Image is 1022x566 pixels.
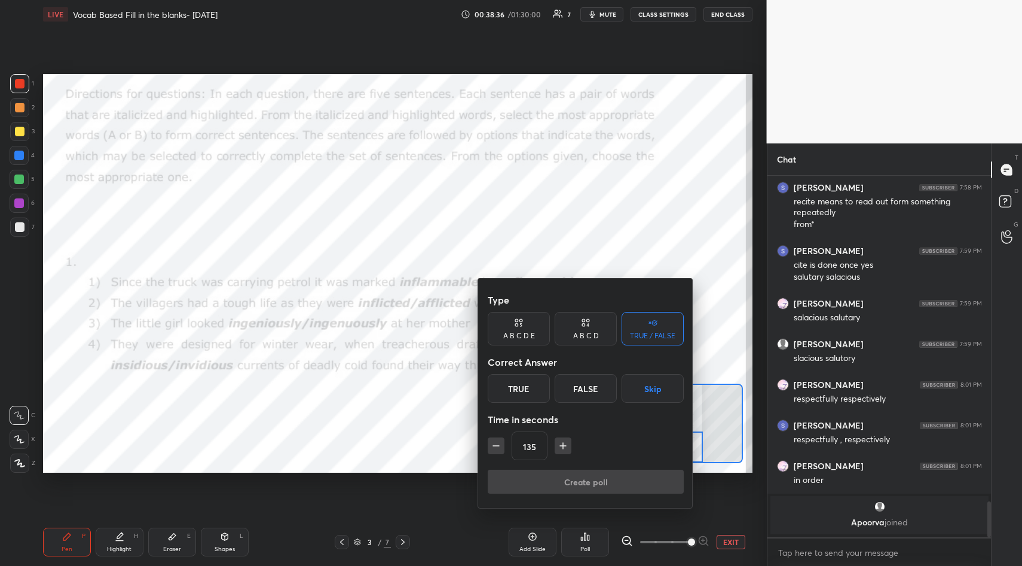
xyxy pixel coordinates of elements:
div: Correct Answer [488,350,684,374]
div: True [488,374,550,403]
div: Time in seconds [488,408,684,432]
div: A B C D E [503,332,535,339]
button: Skip [622,374,684,403]
div: Type [488,288,684,312]
div: False [555,374,617,403]
div: TRUE / FALSE [630,332,675,339]
div: A B C D [573,332,599,339]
